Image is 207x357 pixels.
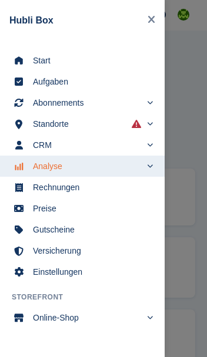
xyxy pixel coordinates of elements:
span: Einstellungen [33,264,147,280]
span: Analyse [33,158,141,174]
i: Es sind Fehler bei der Synchronisierung von Smart-Einträgen aufgetreten [132,119,141,129]
div: Hubli Box [9,14,143,28]
span: Preise [33,200,147,217]
span: CRM [33,137,141,153]
span: Storefront [12,292,165,302]
span: Rechnungen [33,179,147,196]
span: Versicherung [33,243,147,259]
span: Aufgaben [33,73,147,90]
span: Gutscheine [33,221,147,238]
button: Close navigation [143,9,160,31]
span: Start [33,52,147,69]
span: Standorte [33,116,141,132]
span: Abonnements [33,95,141,111]
span: Online-Shop [33,309,141,326]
